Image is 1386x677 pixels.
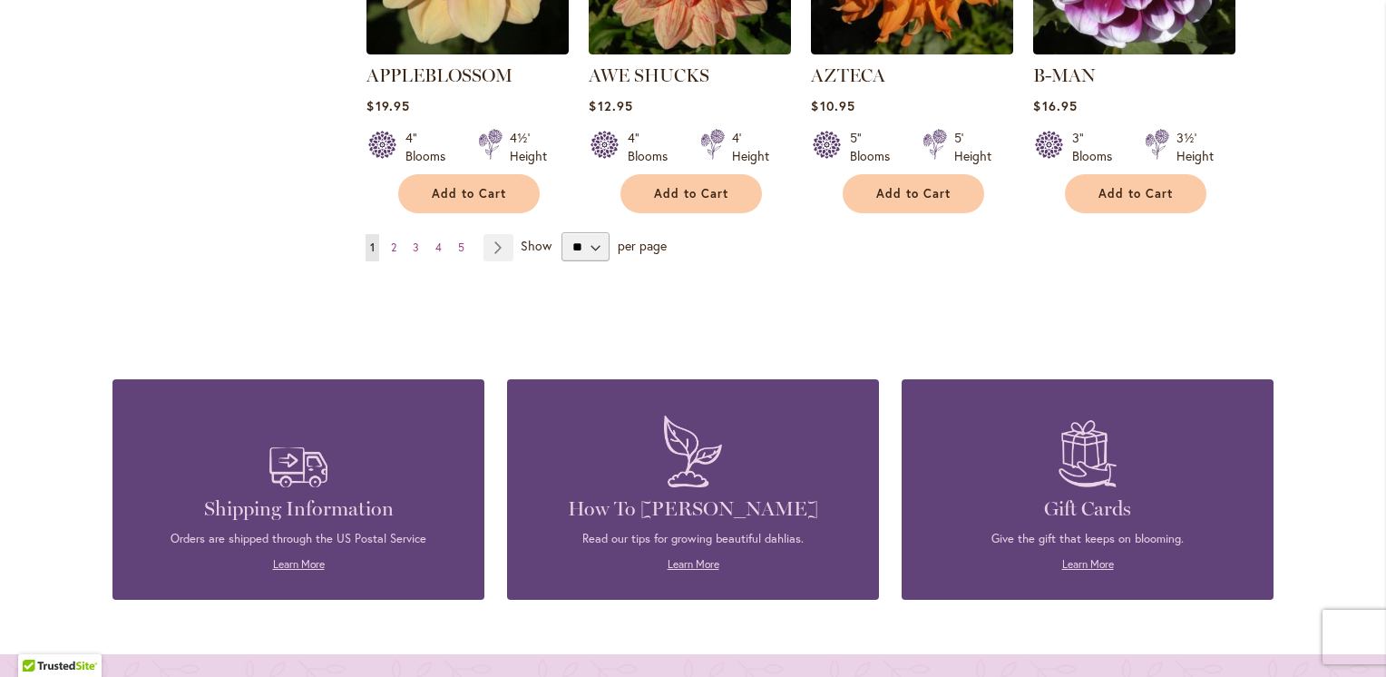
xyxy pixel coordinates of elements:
[1033,97,1077,114] span: $16.95
[408,234,424,261] a: 3
[273,557,325,571] a: Learn More
[534,531,852,547] p: Read our tips for growing beautiful dahlias.
[1033,64,1096,86] a: B-MAN
[954,129,991,165] div: 5' Height
[876,186,951,201] span: Add to Cart
[811,41,1013,58] a: AZTECA
[405,129,456,165] div: 4" Blooms
[386,234,401,261] a: 2
[929,496,1246,522] h4: Gift Cards
[654,186,728,201] span: Add to Cart
[413,240,419,254] span: 3
[929,531,1246,547] p: Give the gift that keeps on blooming.
[510,129,547,165] div: 4½' Height
[534,496,852,522] h4: How To [PERSON_NAME]
[1176,129,1214,165] div: 3½' Height
[398,174,540,213] button: Add to Cart
[1033,41,1235,58] a: B-MAN
[589,64,709,86] a: AWE SHUCKS
[391,240,396,254] span: 2
[431,234,446,261] a: 4
[1072,129,1123,165] div: 3" Blooms
[1065,174,1206,213] button: Add to Cart
[589,41,791,58] a: AWE SHUCKS
[668,557,719,571] a: Learn More
[589,97,632,114] span: $12.95
[521,237,551,254] span: Show
[140,531,457,547] p: Orders are shipped through the US Postal Service
[454,234,469,261] a: 5
[843,174,984,213] button: Add to Cart
[732,129,769,165] div: 4' Height
[618,237,667,254] span: per page
[366,41,569,58] a: APPLEBLOSSOM
[14,613,64,663] iframe: Launch Accessibility Center
[435,240,442,254] span: 4
[620,174,762,213] button: Add to Cart
[366,64,512,86] a: APPLEBLOSSOM
[1098,186,1173,201] span: Add to Cart
[366,97,409,114] span: $19.95
[1062,557,1114,571] a: Learn More
[458,240,464,254] span: 5
[140,496,457,522] h4: Shipping Information
[811,97,854,114] span: $10.95
[811,64,885,86] a: AZTECA
[628,129,678,165] div: 4" Blooms
[850,129,901,165] div: 5" Blooms
[432,186,506,201] span: Add to Cart
[370,240,375,254] span: 1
